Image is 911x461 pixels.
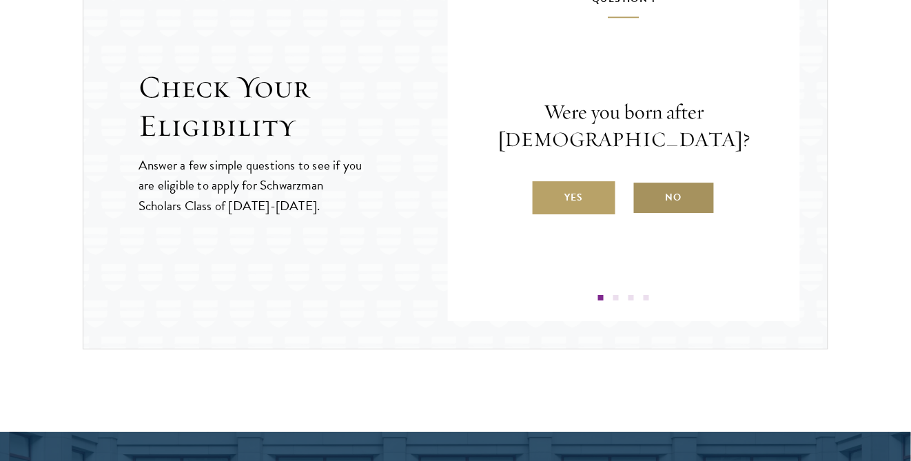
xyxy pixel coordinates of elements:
label: No [633,181,715,214]
h2: Check Your Eligibility [139,68,448,145]
p: Were you born after [DEMOGRAPHIC_DATA]? [489,99,759,154]
p: Answer a few simple questions to see if you are eligible to apply for Schwarzman Scholars Class o... [139,155,364,215]
label: Yes [533,181,615,214]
